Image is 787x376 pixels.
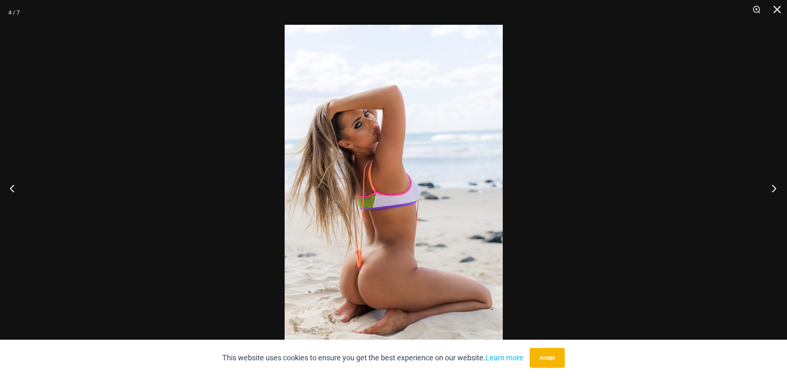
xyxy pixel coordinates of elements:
img: Reckless Neon Crush Lime Crush 349 Crop Top 4561 Sling 06 [285,25,503,351]
a: Learn more [485,353,523,362]
button: Accept [530,348,565,368]
button: Next [756,168,787,209]
p: This website uses cookies to ensure you get the best experience on our website. [222,352,523,364]
div: 4 / 7 [8,6,20,19]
